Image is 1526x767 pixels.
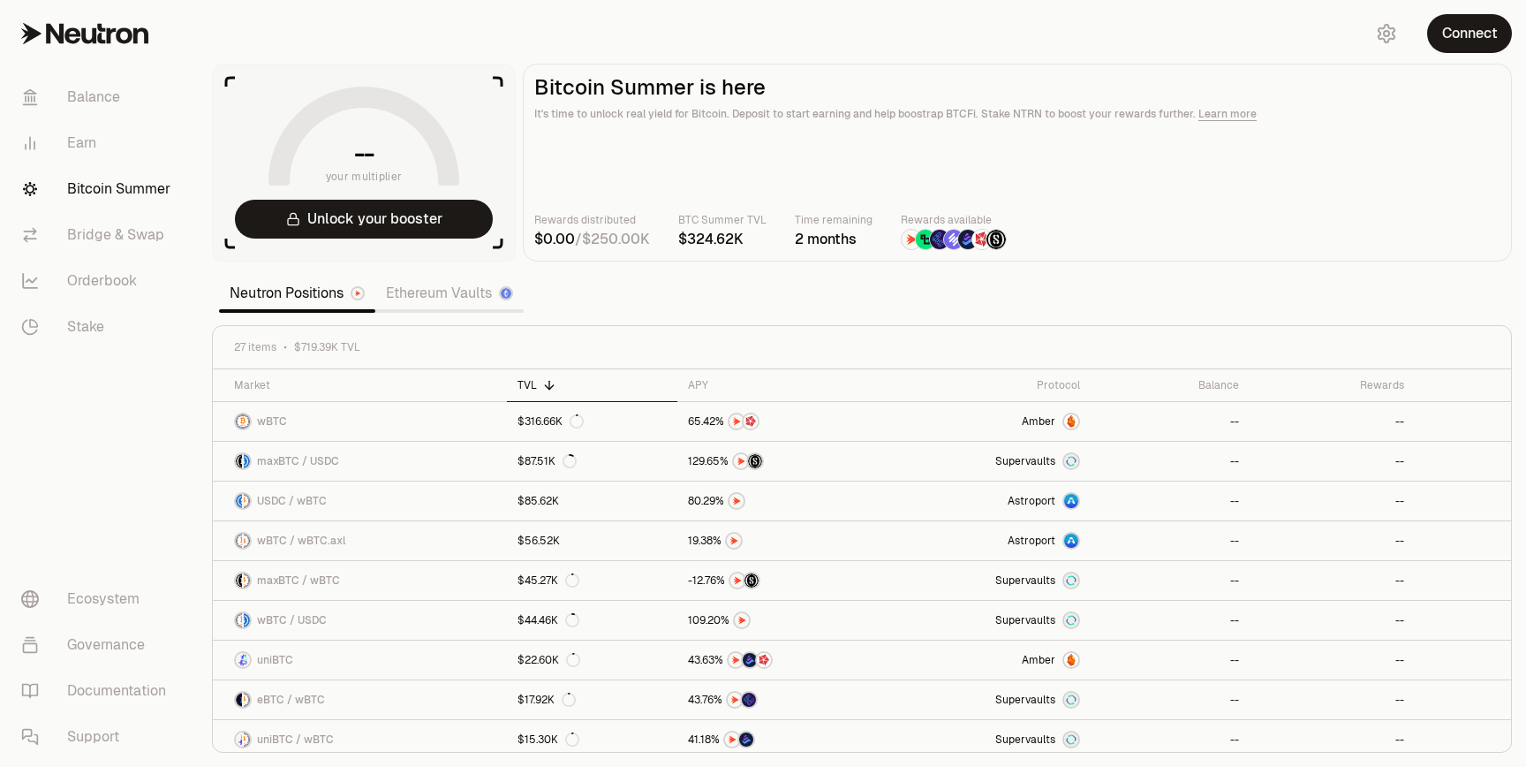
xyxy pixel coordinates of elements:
button: NTRNBedrock DiamondsMars Fragments [688,651,873,669]
a: SupervaultsSupervaults [884,601,1091,640]
button: NTRN [688,492,873,510]
a: Neutron Positions [219,276,375,311]
img: wBTC Logo [236,414,250,429]
div: Rewards [1260,378,1404,392]
div: / [534,229,650,250]
a: NTRNBedrock Diamonds [677,720,884,759]
span: $719.39K TVL [294,340,360,354]
img: maxBTC Logo [236,573,242,588]
button: NTRNStructured Points [688,452,873,470]
a: Governance [7,622,191,668]
a: USDC LogowBTC LogoUSDC / wBTC [213,482,507,520]
a: Balance [7,74,191,120]
span: maxBTC / USDC [257,454,339,468]
img: uniBTC Logo [236,733,242,747]
span: USDC / wBTC [257,494,327,508]
img: wBTC Logo [244,733,250,747]
img: wBTC Logo [244,494,250,508]
a: $87.51K [507,442,677,481]
span: Astroport [1008,494,1055,508]
img: Supervaults [1064,693,1078,707]
img: wBTC Logo [244,693,250,707]
img: NTRN [727,534,741,548]
a: $45.27K [507,561,677,600]
a: $316.66K [507,402,677,441]
img: Amber [1064,653,1078,667]
img: Lombard Lux [916,230,935,249]
img: Solv Points [944,230,963,249]
img: uniBTC Logo [236,653,250,667]
a: AmberAmber [884,402,1091,441]
a: uniBTC LogowBTC LogouniBTC / wBTC [213,720,507,759]
p: BTC Summer TVL [678,211,767,229]
span: Supervaults [995,454,1055,468]
span: Astroport [1008,534,1055,548]
img: Bedrock Diamonds [739,733,753,747]
img: Neutron Logo [352,288,363,299]
a: $22.60K [507,641,677,680]
a: NTRN [677,482,884,520]
a: $85.62K [507,482,677,520]
img: EtherFi Points [930,230,949,249]
a: -- [1091,561,1249,600]
img: wBTC Logo [236,613,242,627]
span: your multiplier [326,168,403,186]
img: USDC Logo [236,494,242,508]
div: Market [234,378,496,392]
a: Bridge & Swap [7,212,191,258]
div: $45.27K [517,573,579,588]
img: USDC Logo [244,454,250,468]
img: NTRN [730,573,744,588]
img: Bedrock Diamonds [958,230,978,249]
span: Supervaults [995,573,1055,588]
a: AmberAmber [884,641,1091,680]
div: $316.66K [517,414,584,429]
span: eBTC / wBTC [257,693,325,707]
a: wBTC LogowBTC [213,402,507,441]
h1: -- [354,140,374,168]
div: APY [688,378,873,392]
a: $56.52K [507,521,677,560]
p: It's time to unlock real yield for Bitcoin. Deposit to start earning and help boostrap BTCFi. Sta... [534,105,1500,123]
a: NTRNBedrock DiamondsMars Fragments [677,641,884,680]
a: SupervaultsSupervaults [884,680,1091,719]
img: Structured Points [986,230,1006,249]
img: Structured Points [744,573,759,588]
a: maxBTC LogowBTC LogomaxBTC / wBTC [213,561,507,600]
a: -- [1091,521,1249,560]
a: -- [1091,442,1249,481]
a: wBTC LogoUSDC LogowBTC / USDC [213,601,507,640]
img: USDC Logo [244,613,250,627]
a: -- [1250,521,1415,560]
div: TVL [517,378,667,392]
button: NTRNMars Fragments [688,413,873,430]
span: Supervaults [995,733,1055,747]
span: maxBTC / wBTC [257,573,340,588]
img: Bedrock Diamonds [743,653,757,667]
img: Mars Fragments [744,414,758,429]
a: -- [1250,641,1415,680]
img: EtherFi Points [742,693,756,707]
a: maxBTC LogoUSDC LogomaxBTC / USDC [213,442,507,481]
img: Supervaults [1064,613,1078,627]
a: -- [1250,720,1415,759]
div: $44.46K [517,613,579,627]
img: Supervaults [1064,733,1078,747]
button: NTRN [688,532,873,550]
a: Stake [7,304,191,350]
a: -- [1250,482,1415,520]
a: NTRNStructured Points [677,442,884,481]
p: Rewards distributed [534,211,650,229]
img: wBTC Logo [244,573,250,588]
img: Mars Fragments [972,230,992,249]
img: wBTC Logo [236,534,242,548]
img: NTRN [729,494,744,508]
a: SupervaultsSupervaults [884,720,1091,759]
button: NTRNStructured Points [688,572,873,589]
span: wBTC [257,414,287,429]
a: NTRNEtherFi Points [677,680,884,719]
span: uniBTC [257,653,293,667]
div: Balance [1101,378,1238,392]
button: Connect [1427,14,1512,53]
a: Earn [7,120,191,166]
